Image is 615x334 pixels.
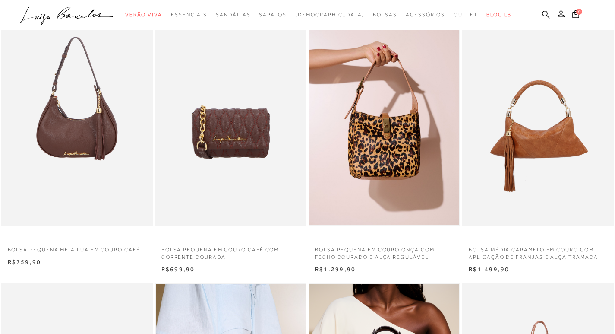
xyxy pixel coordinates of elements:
[309,241,460,261] a: BOLSA PEQUENA EM COURO ONÇA COM FECHO DOURADO E ALÇA REGULÁVEL
[373,12,397,18] span: Bolsas
[125,12,162,18] span: Verão Viva
[259,12,286,18] span: Sapatos
[259,7,286,23] a: categoryNavScreenReaderText
[216,7,250,23] a: categoryNavScreenReaderText
[570,10,582,21] button: 0
[161,266,195,273] span: R$699,90
[486,7,511,23] a: BLOG LB
[373,7,397,23] a: categoryNavScreenReaderText
[295,7,365,23] a: noSubCategoriesText
[576,9,582,15] span: 0
[462,241,614,261] a: BOLSA MÉDIA CARAMELO EM COURO COM APLICAÇÃO DE FRANJAS E ALÇA TRAMADA
[406,7,445,23] a: categoryNavScreenReaderText
[216,12,250,18] span: Sandálias
[8,258,41,265] span: R$759,90
[454,7,478,23] a: categoryNavScreenReaderText
[315,266,356,273] span: R$1.299,90
[125,7,162,23] a: categoryNavScreenReaderText
[486,12,511,18] span: BLOG LB
[454,12,478,18] span: Outlet
[171,12,207,18] span: Essenciais
[469,266,509,273] span: R$1.499,90
[155,241,306,261] a: BOLSA PEQUENA EM COURO CAFÉ COM CORRENTE DOURADA
[171,7,207,23] a: categoryNavScreenReaderText
[406,12,445,18] span: Acessórios
[295,12,365,18] span: [DEMOGRAPHIC_DATA]
[1,241,153,254] a: BOLSA PEQUENA MEIA LUA EM COURO CAFÉ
